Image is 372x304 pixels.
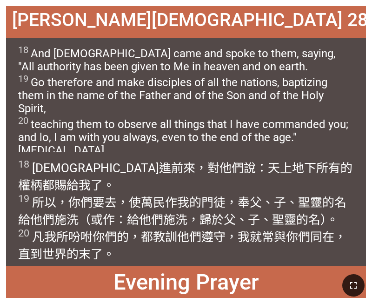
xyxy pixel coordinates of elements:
[18,213,346,261] wg846: 施洗
[18,178,346,261] wg1849: 都賜給
[18,178,346,261] wg3427: 了。 所以
[18,161,352,261] wg846: 說
[18,230,346,261] wg5083: ，我
[18,230,346,261] wg1781: 你們
[18,161,352,261] wg1909: 所有的
[18,193,29,204] sup: 19
[18,178,346,261] wg1325: 我
[18,161,352,261] wg1722: 地
[18,196,346,261] wg1519: 父
[18,230,346,261] wg3326: ，直到
[18,161,352,261] wg1093: 下
[18,196,346,261] wg5207: 、聖
[18,230,346,261] wg5216: 同在
[18,161,352,261] wg3004: ：天
[18,196,346,261] wg1484: 作我的門徒
[18,196,346,261] wg3962: 、子
[18,227,29,239] sup: 20
[18,161,352,261] wg3772: 上
[18,230,346,261] wg5213: 的，都教訓
[103,247,115,261] wg4930: 。
[18,230,346,261] wg846: 遵守
[18,213,346,261] wg907: （或作：給他們施洗，歸於父、子、聖靈的名）。 凡
[18,158,29,170] sup: 18
[18,161,352,261] wg4334: ，對他們
[42,247,115,261] wg2193: 世界
[18,196,346,261] wg3100: ，奉
[18,230,346,261] wg3745: 我所吩咐
[18,230,346,261] wg2250: 與你們
[18,196,346,261] wg3767: ，你們要去
[66,247,115,261] wg165: 的末了
[18,178,346,261] wg3956: 權柄
[18,115,28,126] sup: 20
[18,213,346,261] wg3686: 給他們
[18,44,354,157] span: And [DEMOGRAPHIC_DATA] came and spoke to them, saying, "All authority has been given to Me in hea...
[18,230,346,261] wg1473: 就常
[18,44,28,55] sup: 18
[18,196,346,261] wg4198: ，使萬民
[18,196,346,261] wg40: 靈
[18,161,352,261] wg2424: 進前來
[18,196,346,261] wg4151: 的名
[18,73,28,84] sup: 19
[18,158,354,262] span: [DEMOGRAPHIC_DATA]
[18,230,346,261] wg1321: 他們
